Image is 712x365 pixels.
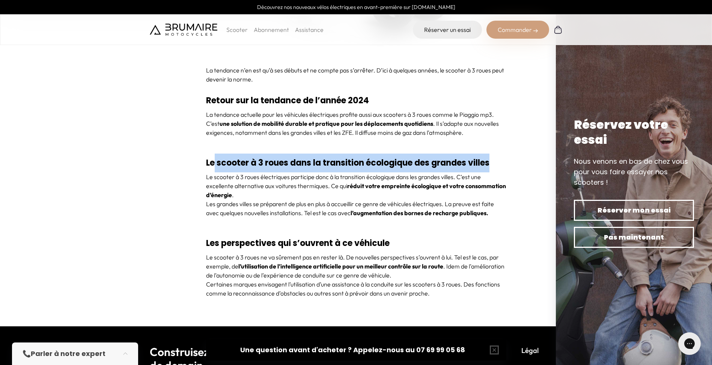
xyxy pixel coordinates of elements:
p: Légal [521,345,563,356]
img: Panier [554,25,563,34]
a: Abonnement [254,26,289,33]
strong: Le scooter à 3 roues dans la transition écologique des grandes villes [206,157,489,169]
a: Assistance [295,26,324,33]
p: Le scooter à 3 roues ne va sûrement pas en rester là. De nouvelles perspectives s’ouvrent à lui. ... [206,253,506,280]
a: Réserver un essai [413,21,482,39]
strong: Les perspectives qui s’ouvrent à ce véhicule [206,237,390,249]
p: Les grandes villes se préparent de plus en plus à accueillir ce genre de véhicules électriques. L... [206,199,506,217]
img: right-arrow-2.png [533,29,538,33]
p: Le scooter à 3 roues électriques participe donc à la transition écologique dans les grandes ville... [206,172,506,199]
strong: l’utilisation de l’intelligence artificielle pour un meilleur contrôle sur la route [238,262,443,270]
p: La tendance actuelle pour les véhicules électriques profite aussi aux scooters à 3 roues comme le... [206,110,506,137]
strong: une solution de mobilité durable et pratique pour les déplacements quotidiens [220,120,433,127]
iframe: Gorgias live chat messenger [674,330,704,357]
p: Certaines marques envisagent l’utilisation d’une assistance à la conduite sur les scooters à 3 ro... [206,280,506,298]
div: Commander [486,21,549,39]
p: Scooter [226,25,248,34]
strong: Retour sur la tendance de l’année 2024 [206,95,369,106]
p: La tendance n’en est qu’à ses débuts et ne compte pas s’arrêter. D’ici à quelques années, le scoo... [206,66,506,84]
strong: l’augmentation des bornes de recharge publiques. [351,209,488,217]
img: Brumaire Motocycles [150,24,217,36]
strong: réduit votre empreinte écologique et votre consommation d’énergie [206,182,506,199]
